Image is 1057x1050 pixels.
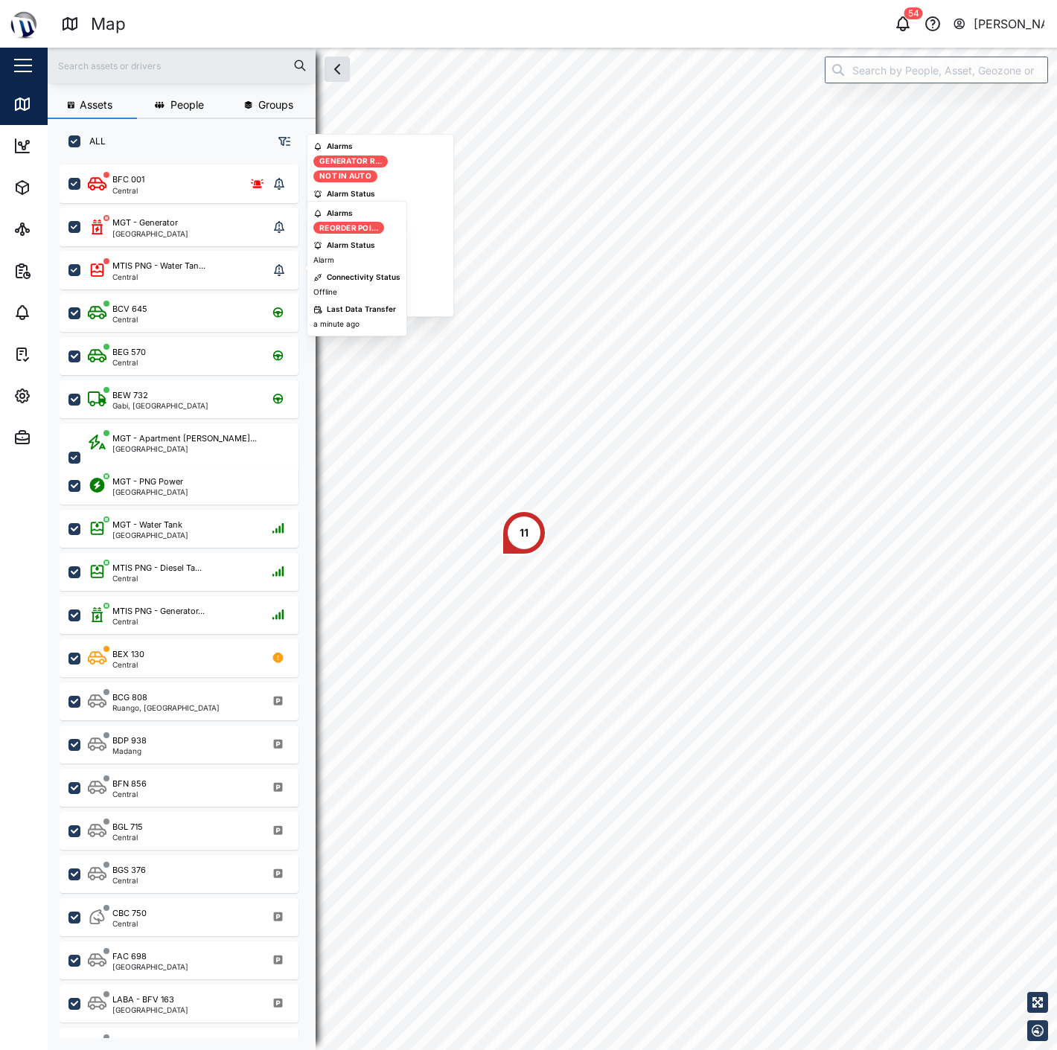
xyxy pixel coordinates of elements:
div: BFC 001 [112,173,144,186]
div: Central [112,273,205,281]
div: LABA - BFV 163 [112,993,174,1006]
div: 11 [520,525,528,541]
div: LABA - BHE 271 [112,1037,173,1049]
div: Admin [39,429,83,446]
div: Central [112,187,144,194]
div: Central [112,618,205,625]
div: BCG 808 [112,691,147,704]
div: Alarms [327,208,353,220]
div: Alarm [313,255,334,266]
div: MGT - Apartment [PERSON_NAME]... [112,432,257,445]
div: Offline [313,286,337,298]
div: Central [112,316,147,323]
div: Generator R... [319,156,383,167]
div: Madang [112,747,147,755]
div: Alarms [39,304,85,321]
div: CBC 750 [112,907,147,920]
div: MGT - PNG Power [112,476,183,488]
span: People [170,100,204,110]
div: BEW 732 [112,389,148,402]
div: Reports [39,263,89,279]
div: [GEOGRAPHIC_DATA] [112,488,188,496]
div: Central [112,920,147,927]
div: Central [112,359,146,366]
div: MTIS PNG - Water Tan... [112,260,205,272]
div: grid [60,159,315,1038]
canvas: Map [48,48,1057,1050]
div: [GEOGRAPHIC_DATA] [112,230,188,237]
div: Map marker [502,510,546,555]
div: MGT - Generator [112,217,178,229]
div: 54 [904,7,923,19]
div: BGL 715 [112,821,143,833]
div: Alarm Status [327,240,375,252]
div: a minute ago [313,318,360,330]
div: Gabi, [GEOGRAPHIC_DATA] [112,402,208,409]
div: Ruango, [GEOGRAPHIC_DATA] [112,704,220,711]
input: Search by People, Asset, Geozone or Place [825,57,1048,83]
div: [GEOGRAPHIC_DATA] [112,963,188,970]
div: Map [39,96,72,112]
div: BGS 376 [112,864,146,877]
div: MGT - Water Tank [112,519,182,531]
div: [GEOGRAPHIC_DATA] [112,445,257,452]
div: Central [112,790,147,798]
div: Reorder Poi... [319,223,379,234]
div: MTIS PNG - Diesel Ta... [112,562,202,574]
span: Assets [80,100,112,110]
button: [PERSON_NAME] [952,13,1045,34]
div: Last Data Transfer [327,304,396,316]
div: Alarms [327,141,353,153]
div: Alarm Status [327,188,375,200]
div: Assets [39,179,85,196]
div: Sites [39,221,74,237]
div: Dashboard [39,138,106,154]
div: Connectivity Status [327,272,400,284]
div: BEG 570 [112,346,146,359]
div: [GEOGRAPHIC_DATA] [112,1006,188,1014]
div: BFN 856 [112,778,147,790]
div: MTIS PNG - Generator... [112,605,205,618]
div: Map [91,11,126,37]
div: [PERSON_NAME] [974,15,1045,33]
div: Not In Auto [319,170,371,182]
label: ALL [80,135,106,147]
div: FAC 698 [112,950,147,963]
div: Central [112,833,143,841]
div: [GEOGRAPHIC_DATA] [112,531,188,539]
div: Central [112,877,146,884]
img: Main Logo [7,7,40,40]
div: BEX 130 [112,648,144,661]
div: BCV 645 [112,303,147,316]
span: Groups [258,100,293,110]
div: Central [112,574,202,582]
div: BDP 938 [112,734,147,747]
div: Central [112,661,144,668]
input: Search assets or drivers [57,54,307,77]
div: Tasks [39,346,80,362]
div: Settings [39,388,92,404]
